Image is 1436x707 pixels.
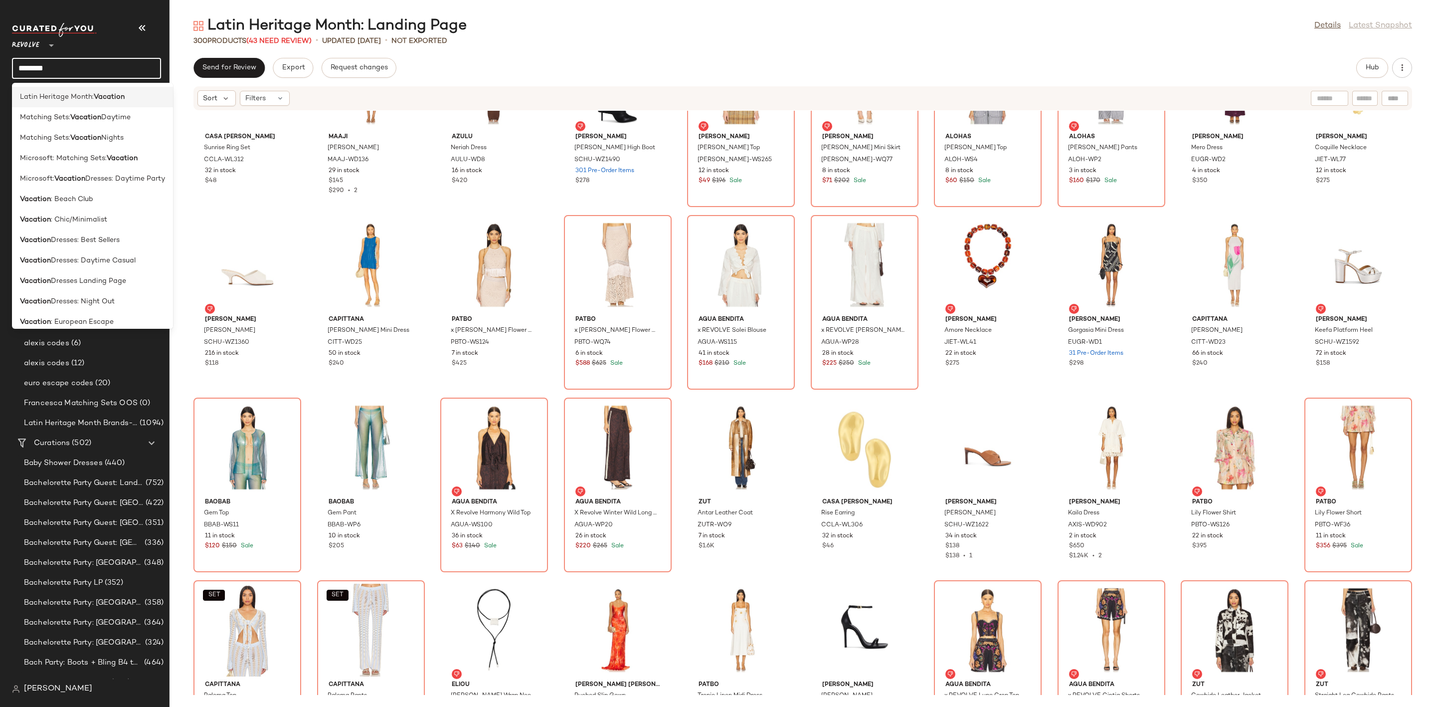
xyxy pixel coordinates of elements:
span: SCHU-WZ1622 [944,521,989,530]
span: PatBO [575,315,660,324]
span: Sale [608,360,623,367]
span: • [385,35,387,47]
span: Capittana [1192,315,1277,324]
span: 72 in stock [1316,349,1346,358]
img: SCHU-WZ1503_V1.jpg [814,584,915,677]
span: Rise Earring [821,509,855,518]
img: PBTO-WF36_V1.jpg [1308,401,1409,494]
img: svg%3e [1318,488,1324,494]
span: Lily Flower Shirt [1191,509,1236,518]
span: x REVOLVE [PERSON_NAME] [821,326,906,335]
img: svg%3e [12,685,20,693]
p: Not Exported [391,36,447,46]
img: SCHU-WZ1592_V1.jpg [1308,219,1409,311]
span: 16 in stock [452,167,482,176]
span: Matching Sets: [20,112,70,123]
span: $138 [945,542,959,551]
span: ZUT [699,498,783,507]
span: Bachelorette Party Guest: Landing Page [24,477,144,489]
span: alexis codes [24,338,69,349]
span: 8 in stock [945,167,973,176]
img: svg%3e [1071,671,1077,677]
span: PatBO [1192,498,1277,507]
span: 29 in stock [329,167,359,176]
span: $225 [822,359,837,368]
span: ALOHAS [1069,133,1154,142]
span: [PERSON_NAME] Pants [1068,144,1137,153]
span: JIET-WL41 [944,338,976,347]
span: 6 in stock [575,349,603,358]
img: EUGR-WD1_V1.jpg [1061,219,1162,311]
span: 8 in stock [822,167,850,176]
span: [PERSON_NAME] [1191,326,1243,335]
span: Coquille Necklace [1315,144,1367,153]
img: PBTO-WD360_V1.jpg [691,584,791,677]
span: 4 in stock [1192,167,1220,176]
span: (502) [70,438,91,449]
img: BBAB-WP6_V1.jpg [321,401,421,494]
span: 66 in stock [1192,349,1223,358]
span: (1094) [138,418,164,429]
span: X Revolve Winter Wild Long Pants [574,509,659,518]
span: [PERSON_NAME] [944,509,996,518]
span: Kaila Dress [1068,509,1099,518]
img: svg%3e [947,671,953,677]
span: CCLA-WL306 [821,521,863,530]
span: $588 [575,359,590,368]
span: 31 Pre-Order Items [1069,349,1123,358]
span: PBTO-WQ74 [574,338,611,347]
span: 11 in stock [205,532,235,541]
span: Filters [245,93,266,104]
span: 301 Pre-Order Items [575,167,634,176]
span: [PERSON_NAME] [945,315,1030,324]
img: AGUA-WS115_V1.jpg [691,219,791,311]
span: Sale [727,178,742,184]
span: • [316,35,318,47]
span: Sale [976,178,991,184]
span: AXIS-WD902 [1068,521,1107,530]
span: 2 [354,188,358,194]
img: AGUA-WS93_V1.jpg [937,584,1038,677]
span: Mero Dress [1191,144,1223,153]
span: $202 [834,177,850,186]
span: EUGR-WD1 [1068,338,1102,347]
span: SCHU-WZ1360 [204,338,249,347]
button: SET [327,590,349,601]
span: [PERSON_NAME] Mini Dress [328,326,409,335]
span: Sale [1349,543,1363,549]
button: SET [203,590,225,601]
b: Vacation [70,112,101,123]
span: Sort [203,93,217,104]
img: CITT-WD25_V1.jpg [321,219,421,311]
span: SET [331,592,344,599]
span: (351) [143,517,164,529]
span: AGUA-WS100 [451,521,493,530]
span: Bachelorette Party Guest: [GEOGRAPHIC_DATA] [24,517,143,529]
span: $250 [839,359,854,368]
span: [PERSON_NAME] High Boot [574,144,655,153]
span: [PERSON_NAME]-WS265 [698,156,772,165]
span: Matching Sets: [20,133,70,143]
span: Dresses Landing Page [51,276,126,286]
img: AGUA-WF28_V1.jpg [1061,584,1162,677]
span: x REVOLVE Solei Blouse [698,326,766,335]
span: Sale [852,178,866,184]
span: 32 in stock [205,167,236,176]
span: Sale [482,543,497,549]
b: Vacation [70,133,101,143]
img: AGUA-WP28_V1.jpg [814,219,915,311]
span: $210 [715,359,729,368]
img: svg%3e [701,123,707,129]
span: $49 [699,177,710,186]
span: Agua Bendita [699,315,783,324]
span: (422) [144,497,164,509]
span: $265 [593,542,607,551]
span: Send for Review [202,64,256,72]
span: Sale [856,360,871,367]
span: 7 in stock [699,532,725,541]
img: SCHU-WZ1622_V1.jpg [937,401,1038,494]
span: $118 [205,359,218,368]
b: Vacation [20,296,51,307]
span: $170 [1086,177,1100,186]
span: $240 [1192,359,1208,368]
